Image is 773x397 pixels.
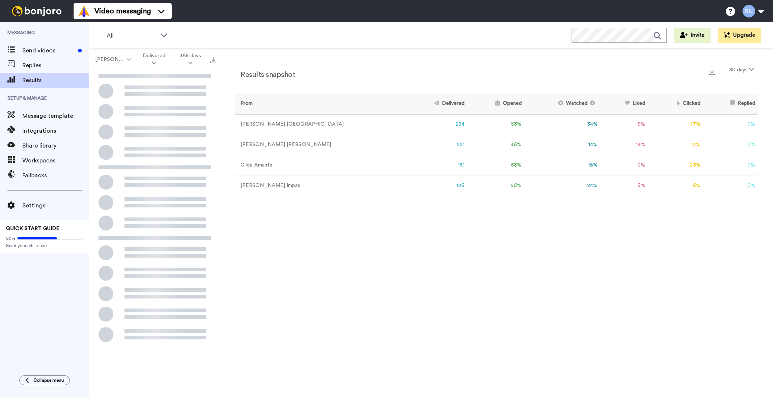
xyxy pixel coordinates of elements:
[9,6,65,16] img: bj-logo-header-white.svg
[33,377,64,383] span: Collapse menu
[22,76,89,85] span: Results
[22,61,89,70] span: Replies
[235,155,405,175] td: Gilda Amante
[704,114,758,135] td: 0 %
[19,375,70,385] button: Collapse menu
[525,114,601,135] td: 34 %
[725,63,758,77] button: 30 days
[405,155,468,175] td: 151
[601,94,648,114] th: Liked
[22,156,89,165] span: Workspaces
[22,126,89,135] span: Integrations
[704,94,758,114] th: Replied
[136,49,172,70] button: Delivered
[674,28,711,43] button: Invite
[718,28,761,43] button: Upgrade
[405,114,468,135] td: 294
[525,94,601,114] th: Watched
[94,6,151,16] span: Video messaging
[468,155,524,175] td: 53 %
[235,114,405,135] td: [PERSON_NAME] [GEOGRAPHIC_DATA]
[648,175,704,196] td: 6 %
[22,46,75,55] span: Send videos
[235,175,405,196] td: [PERSON_NAME] Impas
[468,175,524,196] td: 56 %
[468,114,524,135] td: 63 %
[648,155,704,175] td: 23 %
[601,175,648,196] td: 6 %
[468,94,524,114] th: Opened
[601,135,648,155] td: 14 %
[91,53,136,66] button: [PERSON_NAME]
[22,141,89,150] span: Share library
[235,94,405,114] th: From
[707,66,717,77] button: Export a summary of each team member’s results that match this filter now.
[107,31,156,40] span: All
[525,135,601,155] td: 14 %
[6,226,59,231] span: QUICK START GUIDE
[405,175,468,196] td: 126
[95,56,125,63] span: [PERSON_NAME]
[22,112,89,120] span: Message template
[648,94,704,114] th: Clicked
[648,114,704,135] td: 17 %
[704,155,758,175] td: 0 %
[235,135,405,155] td: [PERSON_NAME] [PERSON_NAME]
[405,94,468,114] th: Delivered
[235,71,295,79] h2: Results snapshot
[22,201,89,210] span: Settings
[468,135,524,155] td: 46 %
[704,135,758,155] td: 0 %
[525,175,601,196] td: 24 %
[709,69,715,75] img: export.svg
[172,49,208,70] button: 365 days
[601,155,648,175] td: 0 %
[78,5,90,17] img: vm-color.svg
[648,135,704,155] td: 14 %
[6,235,16,241] span: 60%
[601,114,648,135] td: 9 %
[22,171,89,180] span: Fallbacks
[704,175,758,196] td: 0 %
[525,155,601,175] td: 16 %
[6,243,83,249] span: Send yourself a test
[208,54,219,65] button: Export all results that match these filters now.
[405,135,468,155] td: 221
[210,57,216,63] img: export.svg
